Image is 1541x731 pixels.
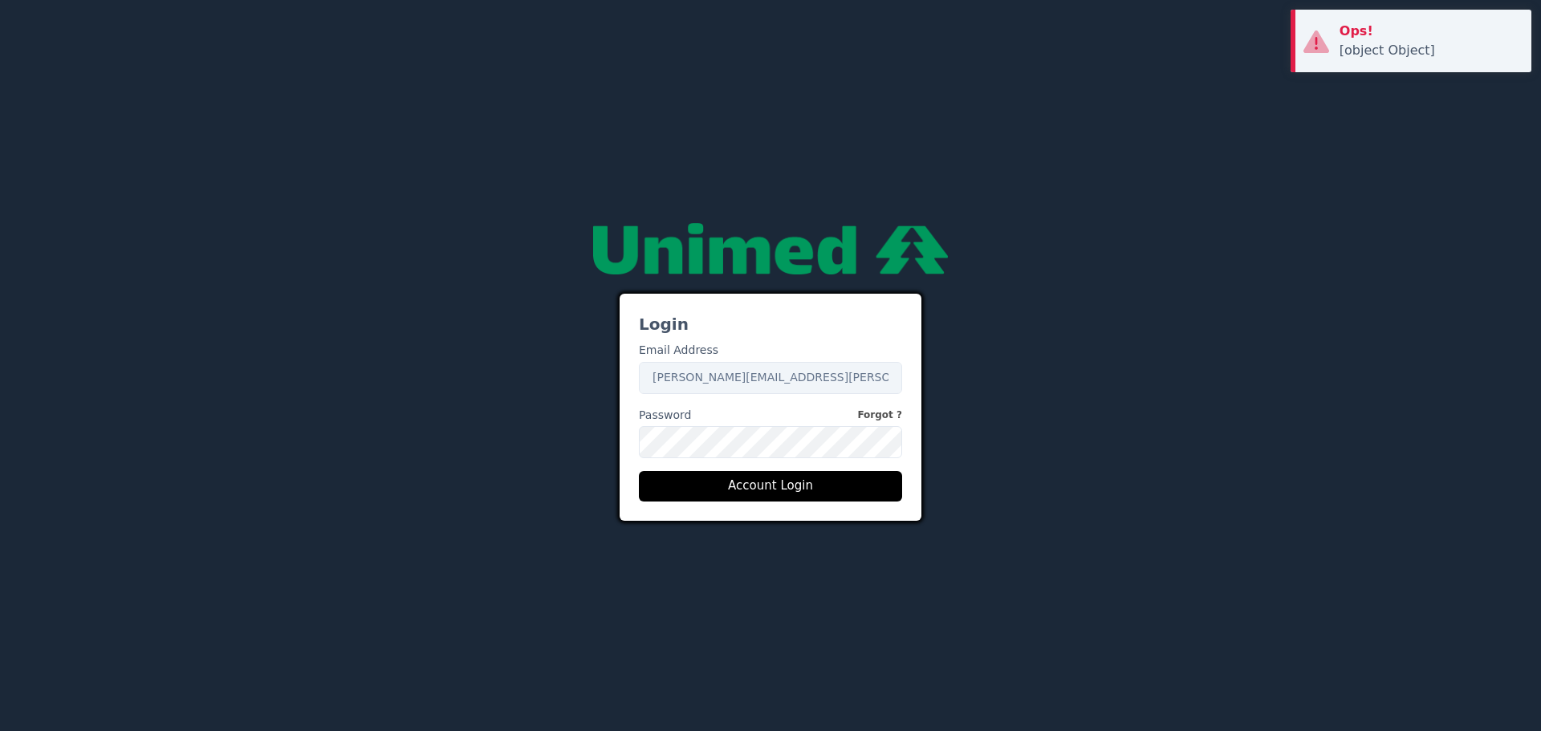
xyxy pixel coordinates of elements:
div: Ops! [1340,22,1519,41]
a: Forgot ? [857,407,902,424]
h3: Login [639,313,902,335]
input: Enter your email [639,362,902,394]
button: Account Login [639,471,902,502]
img: null [593,223,948,274]
label: Email Address [639,342,718,359]
div: [object Object] [1340,41,1519,60]
label: Password [639,407,902,424]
